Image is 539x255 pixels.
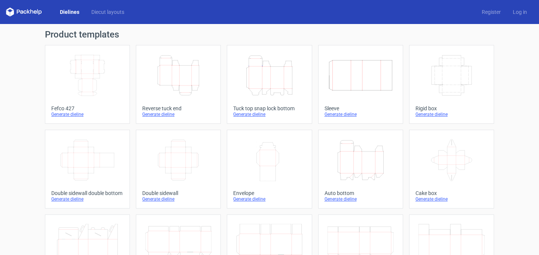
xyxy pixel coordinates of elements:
div: Cake box [415,190,488,196]
div: Double sidewall [142,190,214,196]
div: Reverse tuck end [142,105,214,111]
a: Register [476,8,507,16]
a: EnvelopeGenerate dieline [227,130,312,208]
a: Double sidewall double bottomGenerate dieline [45,130,130,208]
a: Fefco 427Generate dieline [45,45,130,124]
a: Tuck top snap lock bottomGenerate dieline [227,45,312,124]
a: Cake boxGenerate dieline [409,130,494,208]
a: SleeveGenerate dieline [318,45,403,124]
div: Double sidewall double bottom [51,190,124,196]
div: Generate dieline [325,111,397,117]
div: Generate dieline [233,111,305,117]
div: Generate dieline [142,111,214,117]
div: Generate dieline [415,111,488,117]
a: Log in [507,8,533,16]
a: Diecut layouts [85,8,130,16]
h1: Product templates [45,30,494,39]
div: Generate dieline [51,111,124,117]
a: Auto bottomGenerate dieline [318,130,403,208]
a: Reverse tuck endGenerate dieline [136,45,221,124]
a: Rigid boxGenerate dieline [409,45,494,124]
a: Double sidewallGenerate dieline [136,130,221,208]
div: Auto bottom [325,190,397,196]
a: Dielines [54,8,85,16]
div: Rigid box [415,105,488,111]
div: Generate dieline [142,196,214,202]
div: Generate dieline [51,196,124,202]
div: Generate dieline [325,196,397,202]
div: Sleeve [325,105,397,111]
div: Fefco 427 [51,105,124,111]
div: Tuck top snap lock bottom [233,105,305,111]
div: Generate dieline [233,196,305,202]
div: Envelope [233,190,305,196]
div: Generate dieline [415,196,488,202]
